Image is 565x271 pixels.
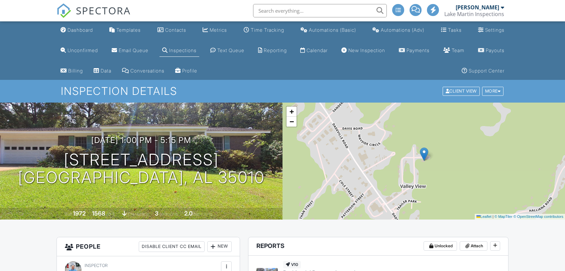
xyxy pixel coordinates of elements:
[264,47,287,53] div: Reporting
[348,47,385,53] div: New Inspection
[194,212,213,217] span: bathrooms
[475,24,507,36] a: Settings
[184,210,193,217] div: 2.0
[298,24,359,36] a: Automations (Basic)
[116,27,141,33] div: Templates
[381,27,424,33] div: Automations (Adv)
[485,27,504,33] div: Settings
[68,47,98,53] div: Unconfirmed
[58,44,101,57] a: Unconfirmed
[109,44,151,57] a: Email Queue
[92,210,105,217] div: 1568
[476,215,491,219] a: Leaflet
[76,3,131,17] span: SPECTORA
[91,136,191,145] h3: [DATE] 1:00 pm - 5:15 pm
[486,47,504,53] div: Payouts
[57,237,240,256] h3: People
[155,24,189,36] a: Contacts
[73,210,86,217] div: 1972
[482,87,504,96] div: More
[452,47,464,53] div: Team
[61,85,504,97] h1: Inspection Details
[173,65,200,77] a: Company Profile
[119,65,167,77] a: Conversations
[91,65,114,77] a: Data
[85,263,108,268] span: Inspector
[65,212,72,217] span: Built
[68,27,93,33] div: Dashboard
[56,9,131,23] a: SPECTORA
[106,212,116,217] span: sq. ft.
[298,44,330,57] a: Calendar
[396,44,432,57] a: Payments
[441,44,467,57] a: Team
[208,44,247,57] a: Text Queue
[420,147,428,161] img: Marker
[339,44,388,57] a: New Inspection
[494,215,513,219] a: © MapTiler
[130,68,164,74] div: Conversations
[492,215,493,219] span: |
[444,11,504,17] div: Lake Martin Inspections
[207,241,232,252] div: New
[448,27,462,33] div: Tasks
[68,68,83,74] div: Billing
[287,107,297,117] a: Zoom in
[210,27,227,33] div: Metrics
[165,27,186,33] div: Contacts
[169,47,197,53] div: Inspections
[407,47,430,53] div: Payments
[159,44,199,57] a: Inspections
[309,27,356,33] div: Automations (Basic)
[241,24,287,36] a: Time Tracking
[251,27,284,33] div: Time Tracking
[217,47,244,53] div: Text Queue
[139,241,205,252] div: Disable Client CC Email
[459,65,507,77] a: Support Center
[290,117,294,126] span: −
[469,68,504,74] div: Support Center
[475,44,507,57] a: Payouts
[182,68,197,74] div: Profile
[287,117,297,127] a: Zoom out
[128,212,148,217] span: crawlspace
[159,212,178,217] span: bedrooms
[290,107,294,116] span: +
[370,24,427,36] a: Automations (Advanced)
[18,151,265,186] h1: [STREET_ADDRESS] [GEOGRAPHIC_DATA], AL 35010
[155,210,158,217] div: 3
[456,4,499,11] div: [PERSON_NAME]
[58,65,86,77] a: Billing
[200,24,230,36] a: Metrics
[119,47,148,53] div: Email Queue
[255,44,290,57] a: Reporting
[443,87,480,96] div: Client View
[514,215,563,219] a: © OpenStreetMap contributors
[307,47,328,53] div: Calendar
[58,24,96,36] a: Dashboard
[442,88,481,93] a: Client View
[107,24,143,36] a: Templates
[101,68,111,74] div: Data
[56,3,71,18] img: The Best Home Inspection Software - Spectora
[253,4,387,17] input: Search everything...
[438,24,464,36] a: Tasks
